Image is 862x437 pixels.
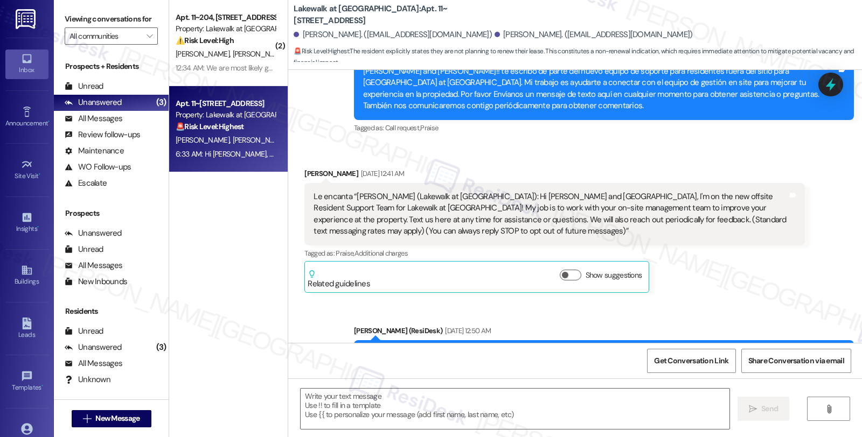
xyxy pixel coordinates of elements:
span: Praise [420,123,438,132]
div: [DATE] 12:50 AM [442,325,491,336]
div: Unread [65,326,103,337]
div: Residents [54,306,169,317]
div: Le encanta “[PERSON_NAME] (Lakewalk at [GEOGRAPHIC_DATA]): Hi [PERSON_NAME] and [GEOGRAPHIC_DATA]... [314,191,787,237]
span: • [39,171,40,178]
span: Get Conversation Link [654,355,728,366]
div: Apt. 11~[STREET_ADDRESS] [176,98,275,109]
div: [PERSON_NAME] and [PERSON_NAME]!! te escribo de parte del nuevo equipo de soporte para residentes... [363,66,837,112]
div: Unanswered [65,228,122,239]
span: • [37,223,39,231]
strong: 🚨 Risk Level: Highest [176,122,244,131]
a: Templates • [5,367,48,396]
div: Tagged as: [304,245,804,261]
i:  [825,405,833,413]
div: All Messages [65,260,122,271]
a: Site Visit • [5,156,48,185]
i:  [147,32,152,40]
i:  [749,405,757,413]
a: Leads [5,314,48,343]
div: Tagged as: [354,120,854,136]
div: Escalate [65,178,107,189]
label: Show suggestions [586,270,642,281]
input: All communities [69,27,141,45]
button: Send [738,397,790,421]
div: [PERSON_NAME] (ResiDesk) [354,325,854,340]
a: Buildings [5,261,48,290]
div: All Messages [65,358,122,369]
span: Share Conversation via email [748,355,844,366]
span: [PERSON_NAME] [233,135,287,145]
span: [PERSON_NAME] [176,49,233,59]
img: ResiDesk Logo [16,9,38,29]
div: Prospects + Residents [54,61,169,72]
div: [DATE] 12:41 AM [358,168,404,179]
span: [PERSON_NAME] [176,135,233,145]
strong: ⚠️ Risk Level: High [176,36,234,45]
i:  [83,414,91,423]
div: Prospects [54,208,169,219]
span: • [41,382,43,390]
div: [PERSON_NAME] [304,168,804,183]
div: Property: Lakewalk at [GEOGRAPHIC_DATA] [176,109,275,121]
div: 6:33 AM: Hi [PERSON_NAME], thanks for the reminder. Sorry for the repeated message. Yo u may disr... [176,149,756,159]
div: Apt. 11~204, [STREET_ADDRESS] [176,12,275,23]
div: 12:34 AM: We are most likely going to stay. But we would like to get this pest issue handled. Eve... [176,63,690,73]
div: Property: Lakewalk at [GEOGRAPHIC_DATA] [176,23,275,34]
span: Additional charges [354,249,408,258]
div: [PERSON_NAME]. ([EMAIL_ADDRESS][DOMAIN_NAME]) [495,29,693,40]
div: New Inbounds [65,276,127,287]
div: All Messages [65,113,122,124]
button: Share Conversation via email [741,349,851,373]
a: Inbox [5,50,48,79]
div: WO Follow-ups [65,161,131,173]
div: Unread [65,81,103,92]
div: (3) [154,94,169,111]
span: New Message [95,413,140,424]
div: (3) [154,339,169,356]
a: Insights • [5,208,48,237]
b: Lakewalk at [GEOGRAPHIC_DATA]: Apt. 11~[STREET_ADDRESS] [294,3,509,26]
span: Praise , [336,249,354,258]
button: Get Conversation Link [647,349,735,373]
div: Maintenance [65,145,124,157]
span: Call request , [385,123,421,132]
div: Unanswered [65,97,122,108]
button: New Message [72,410,151,427]
strong: 🚨 Risk Level: Highest [294,47,349,55]
span: Send [761,403,778,414]
div: [PERSON_NAME]. ([EMAIL_ADDRESS][DOMAIN_NAME]) [294,29,492,40]
div: Review follow-ups [65,129,140,140]
span: : The resident explicitly states they are not planning to renew their lease. This constitutes a n... [294,46,862,69]
div: Unanswered [65,342,122,353]
div: Unknown [65,374,110,385]
label: Viewing conversations for [65,11,158,27]
span: [PERSON_NAME] [233,49,287,59]
span: • [48,118,50,125]
div: Related guidelines [308,270,370,290]
div: Unread [65,244,103,255]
